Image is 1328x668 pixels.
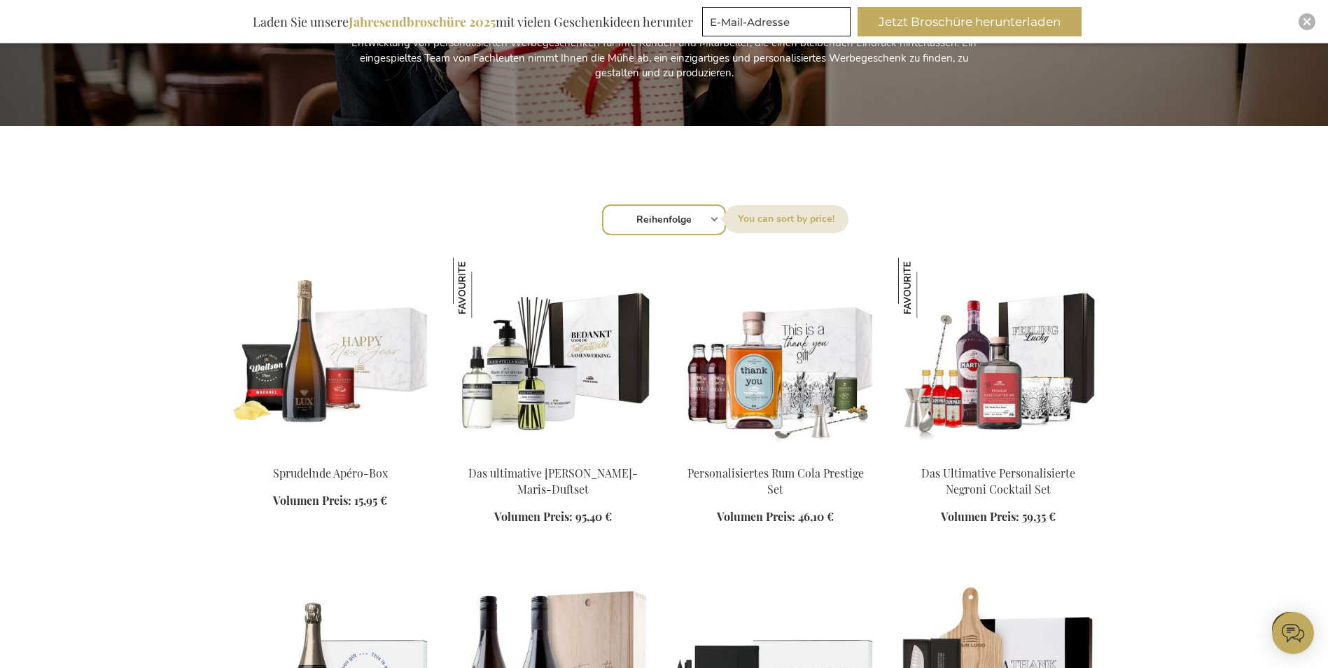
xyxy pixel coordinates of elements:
a: Personalisiertes Rum Cola Prestige Set [687,466,864,496]
iframe: belco-activator-frame [1272,612,1314,654]
a: Sprudelnde Apéro-Box [273,466,388,480]
button: Jetzt Broschüre herunterladen [858,7,1082,36]
a: Das Ultimative Personalisierte Negroni Cocktail Set [921,466,1075,496]
span: 59,35 € [1022,509,1056,524]
span: Volumen Preis: [941,509,1019,524]
img: The Ultimate Marie-Stella-Maris Fragrance Set [453,258,653,454]
form: marketing offers and promotions [702,7,855,41]
label: Sortieren nach [724,205,848,233]
img: Close [1303,18,1311,26]
img: Personalised Rum Cola Prestige Set [676,258,876,454]
span: Volumen Preis: [494,509,573,524]
span: 46,10 € [798,509,834,524]
div: Laden Sie unsere mit vielen Geschenkideen herunter [246,7,699,36]
a: Das ultimative [PERSON_NAME]-Maris-Duftset [468,466,638,496]
a: The Ultimate Marie-Stella-Maris Fragrance Set Das ultimative Marie-Stella-Maris-Duftset [453,448,653,461]
a: Personalised Rum Cola Prestige Set [676,448,876,461]
a: Sparkling Apero Box [230,448,431,461]
a: Volumen Preis: 15,95 € [273,493,387,509]
img: The Ultimate Personalized Negroni Cocktail Set [898,258,1098,454]
a: Volumen Preis: 95,40 € [494,509,612,525]
div: Close [1299,13,1315,30]
a: Volumen Preis: 46,10 € [717,509,834,525]
span: Volumen Preis: [717,509,795,524]
span: 95,40 € [575,509,612,524]
a: The Ultimate Personalized Negroni Cocktail Set Das Ultimative Personalisierte Negroni Cocktail Set [898,448,1098,461]
b: Jahresendbroschüre 2025 [349,13,496,30]
a: Volumen Preis: 59,35 € [941,509,1056,525]
span: Volumen Preis: [273,493,351,508]
span: 15,95 € [354,493,387,508]
input: E-Mail-Adresse [702,7,851,36]
img: Sparkling Apero Box [230,258,431,454]
img: Das Ultimative Personalisierte Negroni Cocktail Set [898,258,958,318]
img: Das ultimative Marie-Stella-Maris-Duftset [453,258,513,318]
